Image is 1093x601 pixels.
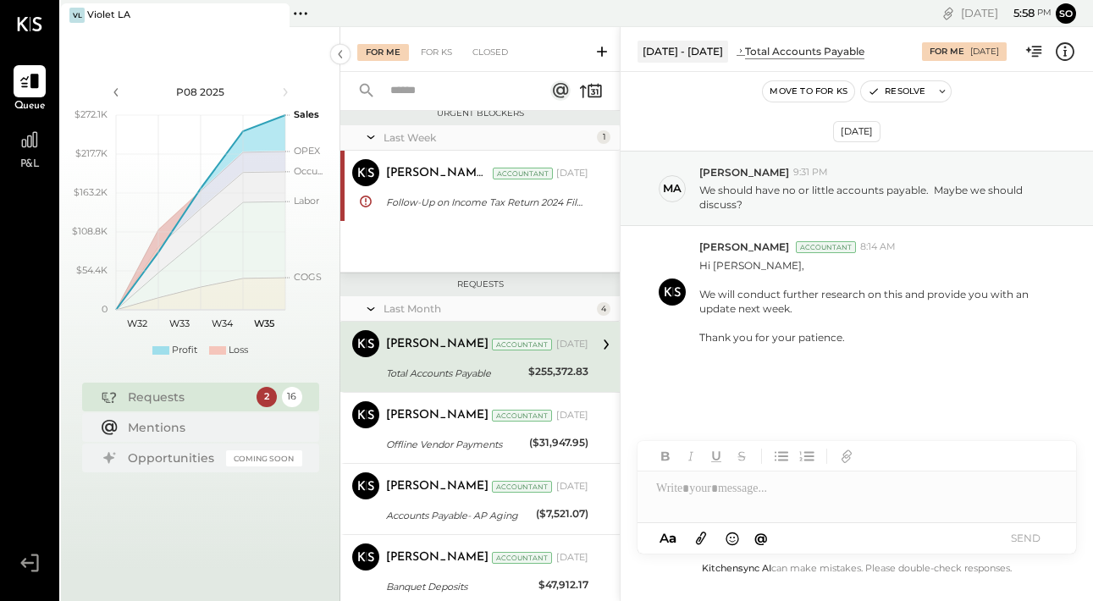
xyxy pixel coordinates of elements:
[412,44,461,61] div: For KS
[75,108,108,120] text: $272.1K
[14,99,46,114] span: Queue
[836,445,858,467] button: Add URL
[386,478,489,495] div: [PERSON_NAME]
[20,157,40,173] span: P&L
[770,445,792,467] button: Unordered List
[699,258,1061,345] p: Hi [PERSON_NAME], We will conduct further research on this and provide you with an update next we...
[492,339,552,350] div: Accountant
[861,81,932,102] button: Resolve
[357,44,409,61] div: For Me
[386,436,524,453] div: Offline Vendor Payments
[749,527,773,549] button: @
[930,46,964,58] div: For Me
[731,445,753,467] button: Strikethrough
[464,44,516,61] div: Closed
[72,225,108,237] text: $108.8K
[536,505,588,522] div: ($7,521.07)
[556,167,588,180] div: [DATE]
[349,108,611,119] div: Urgent Blockers
[556,338,588,351] div: [DATE]
[282,387,302,407] div: 16
[745,44,864,58] div: Total Accounts Payable
[754,530,768,546] span: @
[970,46,999,58] div: [DATE]
[699,240,789,254] span: [PERSON_NAME]
[860,240,896,254] span: 8:14 AM
[349,278,611,290] div: Requests
[386,407,489,424] div: [PERSON_NAME]
[128,389,248,405] div: Requests
[294,195,319,207] text: Labor
[386,578,533,595] div: Banquet Deposits
[386,507,531,524] div: Accounts Payable- AP Aging
[556,551,588,565] div: [DATE]
[763,81,854,102] button: Move to for ks
[226,450,302,466] div: Coming Soon
[654,529,682,548] button: Aa
[384,301,593,316] div: Last Month
[384,130,593,145] div: Last Week
[386,336,489,353] div: [PERSON_NAME]
[796,445,818,467] button: Ordered List
[492,552,552,564] div: Accountant
[492,410,552,422] div: Accountant
[1001,5,1035,21] span: 5 : 58
[386,365,523,382] div: Total Accounts Payable
[538,576,588,593] div: $47,912.17
[169,317,190,329] text: W33
[127,317,147,329] text: W32
[556,409,588,422] div: [DATE]
[76,264,108,276] text: $54.4K
[294,165,323,177] text: Occu...
[699,183,1061,212] p: We should have no or little accounts payable. Maybe we should discuss?
[991,527,1059,549] button: SEND
[1,65,58,114] a: Queue
[211,317,233,329] text: W34
[654,445,676,467] button: Bold
[669,530,676,546] span: a
[528,363,588,380] div: $255,372.83
[128,449,218,466] div: Opportunities
[796,241,856,253] div: Accountant
[833,121,880,142] div: [DATE]
[705,445,727,467] button: Underline
[386,165,489,182] div: [PERSON_NAME] R [PERSON_NAME]
[597,130,610,144] div: 1
[386,194,583,211] div: Follow-Up on Income Tax Return 2024 Filing and Required Documents
[680,445,702,467] button: Italic
[699,165,789,179] span: [PERSON_NAME]
[87,8,130,22] div: Violet LA
[1056,3,1076,24] button: so
[386,549,489,566] div: [PERSON_NAME]
[129,85,273,99] div: P08 2025
[102,303,108,315] text: 0
[172,344,197,357] div: Profit
[254,317,274,329] text: W35
[1037,7,1052,19] span: pm
[69,8,85,23] div: VL
[492,481,552,493] div: Accountant
[229,344,248,357] div: Loss
[663,180,682,196] div: Ma
[294,271,322,283] text: COGS
[961,5,1052,21] div: [DATE]
[940,4,957,22] div: copy link
[1,124,58,173] a: P&L
[793,166,828,179] span: 9:31 PM
[257,387,277,407] div: 2
[597,302,610,316] div: 4
[128,419,294,436] div: Mentions
[529,434,588,451] div: ($31,947.95)
[556,480,588,493] div: [DATE]
[74,186,108,198] text: $163.2K
[294,108,319,120] text: Sales
[638,41,728,62] div: [DATE] - [DATE]
[294,145,321,157] text: OPEX
[493,168,553,179] div: Accountant
[75,147,108,159] text: $217.7K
